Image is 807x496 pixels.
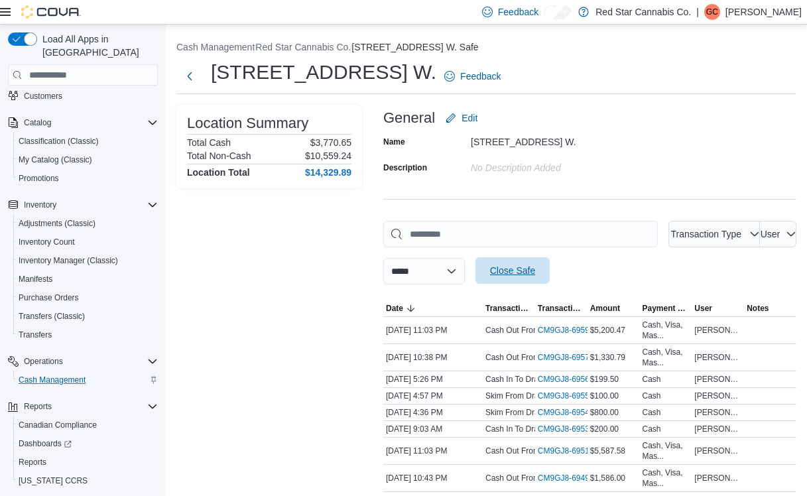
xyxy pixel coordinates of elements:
[595,4,691,20] p: Red Star Cannabis Co.
[13,233,163,251] button: Inventory Count
[642,391,660,401] div: Cash
[13,288,163,307] button: Purchase Orders
[590,374,619,385] span: $199.50
[590,407,619,418] span: $800.00
[444,63,501,90] a: Feedback
[19,420,97,430] span: Canadian Compliance
[704,4,720,20] div: Gianfranco Catalano
[19,438,72,449] span: Dashboards
[24,91,62,101] span: Customers
[24,117,51,128] span: Catalog
[590,391,619,401] span: $100.00
[485,407,591,418] p: Skim From Drawer (Drawer 1)
[19,372,86,388] a: Cash Management
[485,446,607,456] p: Cash Out From Drawer (Drawer 1)
[176,40,796,56] nav: An example of EuiBreadcrumbs
[485,473,607,483] p: Cash Out From Drawer (Drawer 2)
[13,307,163,326] button: Transfers (Classic)
[19,308,158,324] span: Transfers (Classic)
[642,303,689,314] span: Payment Methods
[37,32,158,59] span: Load All Apps in [GEOGRAPHIC_DATA]
[642,407,660,418] div: Cash
[462,111,477,125] span: Edit
[24,399,52,414] button: Reports
[187,137,231,148] h6: Total Cash
[13,251,163,270] button: Inventory Manager (Classic)
[744,300,796,316] button: Notes
[13,416,163,434] button: Canadian Compliance
[590,303,620,314] span: Amount
[351,42,478,52] button: [STREET_ADDRESS] W. Safe
[24,115,158,131] span: Catalog
[747,303,769,314] span: Notes
[24,353,63,369] button: Operations
[538,374,600,385] a: CM9GJ8-6956External link
[383,221,658,247] input: This is a search bar. As you type, the results lower in the page will automatically filter.
[471,131,649,147] div: [STREET_ADDRESS] W.
[19,133,99,149] a: Classification (Classic)
[590,473,625,483] span: $1,586.00
[19,234,75,250] a: Inventory Count
[305,151,351,161] p: $10,559.24
[383,371,483,387] div: [DATE] 5:26 PM
[485,424,591,434] p: Cash In To Drawer (Drawer 1)
[383,470,483,486] div: [DATE] 10:43 PM
[19,311,85,322] span: Transfers (Classic)
[485,352,607,363] p: Cash Out From Drawer (Drawer 2)
[535,300,588,316] button: Transaction #
[694,424,741,434] span: [PERSON_NAME]
[696,4,699,20] p: |
[538,325,600,336] a: CM9GJ8-6959External link
[24,356,63,367] span: Operations
[24,115,51,131] button: Catalog
[24,353,158,369] span: Operations
[19,330,52,340] span: Transfers
[498,5,538,19] span: Feedback
[538,407,600,418] a: CM9GJ8-6954External link
[19,136,99,147] span: Classification (Classic)
[19,375,86,385] span: Cash Management
[694,352,741,363] span: [PERSON_NAME]
[694,325,741,336] span: [PERSON_NAME]
[24,200,56,210] span: Inventory
[490,264,535,277] span: Close Safe
[13,371,163,389] button: Cash Management
[538,473,600,483] a: CM9GJ8-6949External link
[19,457,46,467] span: Reports
[383,300,483,316] button: Date
[24,399,158,414] span: Reports
[21,5,81,19] img: Cova
[255,42,351,52] button: Red Star Cannabis Co.
[383,404,483,420] div: [DATE] 4:36 PM
[471,157,649,173] div: No Description added
[590,325,625,336] span: $5,200.47
[668,221,760,247] button: Transaction Type
[446,105,477,131] button: Edit
[19,327,52,343] a: Transfers
[19,475,88,486] span: [US_STATE] CCRS
[305,167,351,178] h4: $14,329.89
[538,352,600,363] a: CM9GJ8-6957External link
[485,325,607,336] p: Cash Out From Drawer (Drawer 1)
[590,446,625,456] span: $5,587.58
[19,253,158,269] span: Inventory Manager (Classic)
[19,436,72,452] a: Dashboards
[19,216,158,231] span: Adjustments (Classic)
[19,372,158,388] span: Cash Management
[19,152,92,168] a: My Catalog (Classic)
[725,4,802,20] p: [PERSON_NAME]
[19,155,92,165] span: My Catalog (Classic)
[13,453,163,471] button: Reports
[24,88,158,104] span: Customers
[590,352,625,363] span: $1,330.79
[19,237,75,247] span: Inventory Count
[176,63,203,90] button: Next
[694,303,712,314] span: User
[19,216,95,231] a: Adjustments (Classic)
[383,110,435,126] h3: General
[386,303,403,314] span: Date
[383,322,483,338] div: [DATE] 11:03 PM
[3,352,163,371] button: Operations
[19,473,88,489] a: [US_STATE] CCRS
[19,218,95,229] span: Adjustments (Classic)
